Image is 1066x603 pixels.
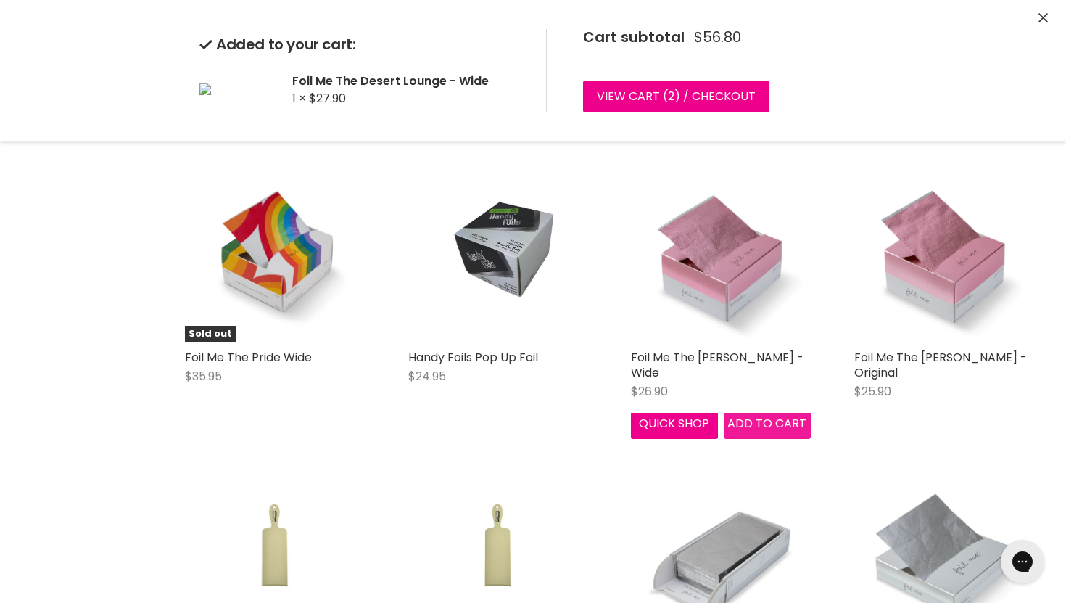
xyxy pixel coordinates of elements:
img: Foil Me The Pride Wide [185,164,365,341]
span: $25.90 [854,383,891,400]
img: Handy Foils Pop Up Foil [438,163,558,342]
h2: Foil Me The Desert Lounge - Wide [292,73,523,89]
span: Add to cart [727,415,806,432]
span: $35.95 [185,368,222,385]
span: 2 [668,88,674,104]
span: $56.80 [694,29,741,46]
a: Handy Foils Pop Up Foil [408,349,538,366]
img: Foil Me The Desert Lounge - Wide [199,83,211,95]
span: $24.95 [408,368,446,385]
h2: Added to your cart: [199,36,523,53]
a: View cart (2) / Checkout [583,81,769,112]
span: $27.90 [309,90,346,107]
img: Foil Me The Knobel - Original [854,165,1034,341]
span: $26.90 [631,383,668,400]
button: Quick shop [631,409,718,438]
span: Sold out [185,326,236,342]
a: Foil Me The Pride Wide [185,349,312,366]
span: 1 × [292,90,306,107]
img: Foil Me The Knobel - Wide [631,165,811,341]
button: Close [1038,11,1048,26]
a: Foil Me The Knobel - Original [854,163,1034,342]
a: Foil Me The [PERSON_NAME] - Original [854,349,1027,381]
span: Cart subtotal [583,27,685,47]
a: Foil Me The [PERSON_NAME] - Wide [631,349,803,381]
a: Foil Me The Pride WideSold out [185,163,365,342]
button: Add to cart [724,409,811,438]
a: Foil Me The Knobel - Wide [631,163,811,342]
iframe: Gorgias live chat messenger [993,535,1051,588]
a: Handy Foils Pop Up Foil [408,163,588,342]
